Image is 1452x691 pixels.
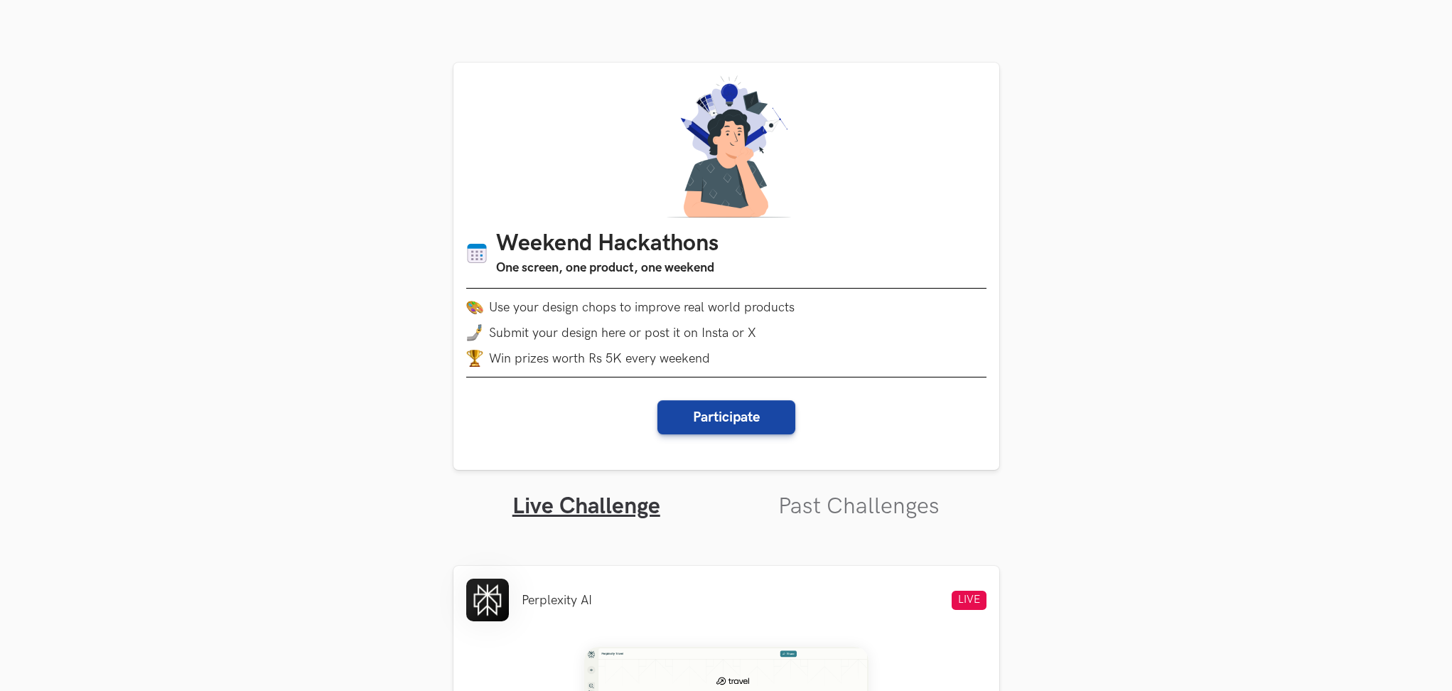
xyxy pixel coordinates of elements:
[496,230,719,258] h1: Weekend Hackathons
[453,470,999,520] ul: Tabs Interface
[496,258,719,278] h3: One screen, one product, one weekend
[466,299,483,316] img: palette.png
[658,75,795,218] img: A designer thinking
[952,591,986,610] span: LIVE
[512,493,660,520] a: Live Challenge
[466,350,986,367] li: Win prizes worth Rs 5K every weekend
[466,324,483,341] img: mobile-in-hand.png
[466,299,986,316] li: Use your design chops to improve real world products
[466,350,483,367] img: trophy.png
[778,493,940,520] a: Past Challenges
[466,242,488,264] img: Calendar icon
[489,326,756,341] span: Submit your design here or post it on Insta or X
[522,593,592,608] li: Perplexity AI
[657,400,795,434] button: Participate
